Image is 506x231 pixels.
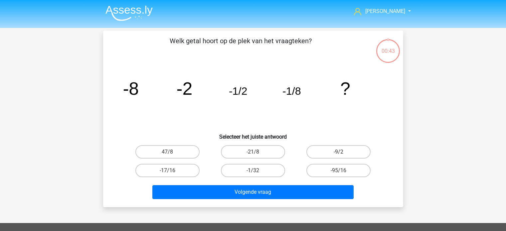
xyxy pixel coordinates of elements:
label: 47/8 [135,145,200,159]
tspan: -1/8 [282,85,301,97]
tspan: -2 [176,78,192,98]
tspan: -1/2 [229,85,247,97]
label: -17/16 [135,164,200,177]
tspan: -8 [123,78,139,98]
label: -21/8 [221,145,285,159]
p: Welk getal hoort op de plek van het vraagteken? [114,36,368,56]
tspan: ? [340,78,350,98]
span: [PERSON_NAME] [365,8,405,14]
button: Volgende vraag [152,185,354,199]
label: -95/16 [306,164,371,177]
img: Assessly [105,5,153,21]
a: [PERSON_NAME] [351,7,406,15]
h6: Selecteer het juiste antwoord [114,128,393,140]
label: -9/2 [306,145,371,159]
div: 00:43 [376,39,401,55]
label: -1/32 [221,164,285,177]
